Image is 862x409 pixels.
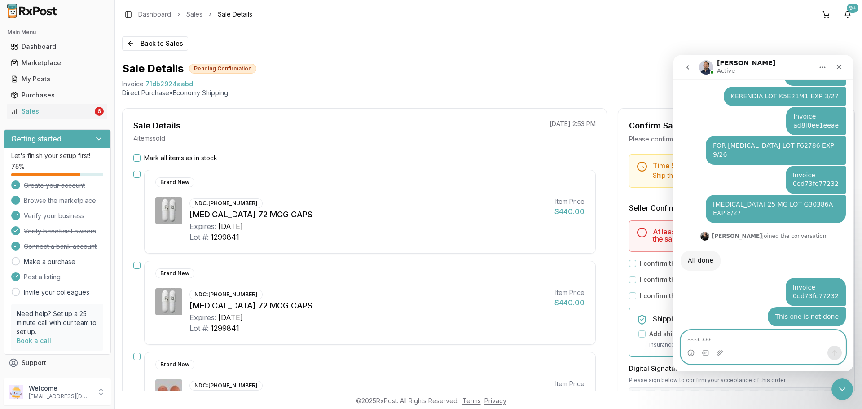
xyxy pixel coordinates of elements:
[189,290,263,299] div: NDC: [PHONE_NUMBER]
[24,227,96,236] span: Verify beneficial owners
[189,312,216,323] div: Expires:
[11,162,25,171] span: 75 %
[22,374,52,383] span: Feedback
[122,36,188,51] button: Back to Sales
[17,337,51,344] a: Book a call
[649,340,836,349] p: Insurance covers loss, damage, or theft during transit.
[189,299,547,312] div: [MEDICAL_DATA] 72 MCG CAPS
[640,275,825,284] label: I confirm that all 0 selected items match the listed condition
[673,55,853,371] iframe: Intercom live chat
[29,393,91,400] p: [EMAIL_ADDRESS][DOMAIN_NAME]
[847,4,858,13] div: 9+
[95,107,104,116] div: 6
[840,7,855,22] button: 9+
[133,134,165,143] p: 4 item s sold
[831,378,853,400] iframe: Intercom live chat
[554,197,585,206] div: Item Price
[138,10,252,19] nav: breadcrumb
[11,151,103,160] p: Let's finish your setup first!
[554,379,585,388] div: Item Price
[4,72,111,86] button: My Posts
[189,381,263,391] div: NDC: [PHONE_NUMBER]
[155,268,194,278] div: Brand New
[24,257,75,266] a: Make a purchase
[24,242,97,251] span: Connect a bank account
[122,62,184,76] h1: Sale Details
[629,202,844,213] h3: Seller Confirmation
[11,75,104,84] div: My Posts
[4,371,111,387] button: Feedback
[629,135,844,144] div: Please confirm you have all items in stock before proceeding
[4,104,111,119] button: Sales6
[554,288,585,297] div: Item Price
[11,107,93,116] div: Sales
[17,309,98,336] p: Need help? Set up a 25 minute call with our team to set up.
[7,87,107,103] a: Purchases
[640,259,840,268] label: I confirm that the 0 selected items are in stock and ready to ship
[29,384,91,393] p: Welcome
[7,29,107,36] h2: Main Menu
[211,323,239,334] div: 1299841
[462,397,481,405] a: Terms
[4,88,111,102] button: Purchases
[4,355,111,371] button: Support
[4,56,111,70] button: Marketplace
[554,297,585,308] div: $440.00
[189,232,209,242] div: Lot #:
[155,360,194,369] div: Brand New
[155,379,182,406] img: Tradjenta 5 MG TABS
[7,55,107,71] a: Marketplace
[11,42,104,51] div: Dashboard
[653,315,836,322] h5: Shipping Insurance
[189,208,547,221] div: [MEDICAL_DATA] 72 MCG CAPS
[189,221,216,232] div: Expires:
[145,79,193,88] span: 71db2924aabd
[189,198,263,208] div: NDC: [PHONE_NUMBER]
[122,88,855,97] p: Direct Purchase • Economy Shipping
[24,181,85,190] span: Create your account
[211,232,239,242] div: 1299841
[24,196,96,205] span: Browse the marketplace
[4,40,111,54] button: Dashboard
[122,79,144,88] div: Invoice
[11,91,104,100] div: Purchases
[11,133,62,144] h3: Getting started
[218,221,243,232] div: [DATE]
[144,154,217,163] label: Mark all items as in stock
[11,58,104,67] div: Marketplace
